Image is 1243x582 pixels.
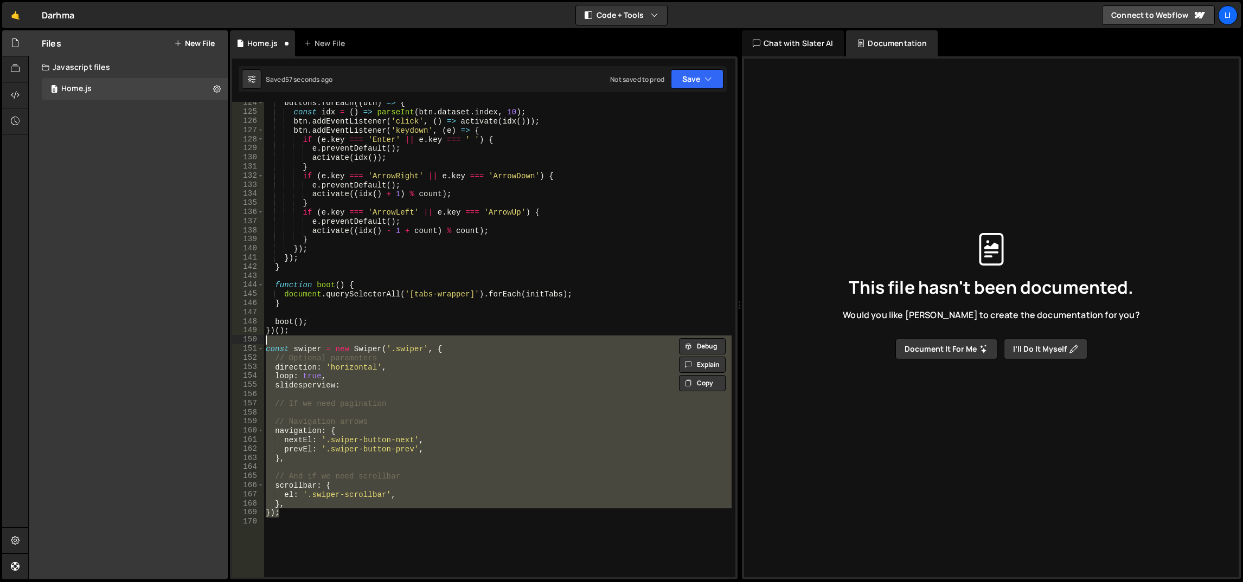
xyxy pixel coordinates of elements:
div: 168 [232,499,264,508]
div: 164 [232,462,264,471]
div: 158 [232,408,264,417]
div: Home.js [61,84,92,94]
div: 143 [232,271,264,281]
button: Code + Tools [576,5,667,25]
div: 154 [232,371,264,380]
div: 144 [232,280,264,289]
div: Home.js [247,38,278,49]
div: 152 [232,353,264,363]
div: 131 [232,162,264,171]
div: 139 [232,235,264,244]
button: New File [174,39,215,48]
div: 130 [232,153,264,162]
div: 169 [232,508,264,517]
div: New File [304,38,349,49]
h2: Files [42,37,61,49]
div: 159 [232,417,264,426]
div: 153 [232,363,264,372]
div: 137 [232,217,264,226]
div: 147 [232,308,264,317]
span: 0 [51,86,57,94]
div: Chat with Slater AI [742,30,844,56]
div: 165 [232,471,264,481]
div: 141 [232,253,264,262]
div: 150 [232,335,264,344]
div: 145 [232,289,264,299]
div: 151 [232,344,264,353]
a: 🤙 [2,2,29,28]
div: Saved [266,75,332,84]
div: 57 seconds ago [285,75,332,84]
div: 126 [232,117,264,126]
button: Explain [679,357,726,373]
div: Documentation [846,30,938,56]
div: 135 [232,198,264,208]
div: 133 [232,180,264,190]
div: 170 [232,517,264,526]
button: Debug [679,338,726,354]
div: 157 [232,399,264,408]
div: 162 [232,444,264,454]
div: Javascript files [29,56,228,78]
div: 167 [232,490,264,499]
span: This file hasn't been documented. [849,279,1133,296]
div: 149 [232,326,264,335]
div: 160 [232,426,264,435]
span: Would you like [PERSON_NAME] to create the documentation for you? [843,309,1139,321]
div: 155 [232,380,264,390]
div: 163 [232,454,264,463]
button: Copy [679,375,726,391]
div: 148 [232,317,264,326]
div: 136 [232,208,264,217]
button: I’ll do it myself [1004,339,1087,359]
a: Connect to Webflow [1102,5,1215,25]
button: Document it for me [895,339,997,359]
div: 156 [232,390,264,399]
div: 166 [232,481,264,490]
a: Li [1218,5,1238,25]
div: 161 [232,435,264,444]
div: 128 [232,135,264,144]
div: 127 [232,126,264,135]
div: 132 [232,171,264,180]
div: Not saved to prod [610,75,664,84]
div: 138 [232,226,264,235]
div: 124 [232,98,264,107]
div: 17406/48506.js [42,78,228,100]
div: 142 [232,262,264,271]
div: 146 [232,299,264,308]
div: 134 [232,189,264,198]
div: 129 [232,144,264,153]
button: Save [671,69,723,89]
div: 125 [232,107,264,117]
div: Darhma [42,9,74,22]
div: 140 [232,244,264,253]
